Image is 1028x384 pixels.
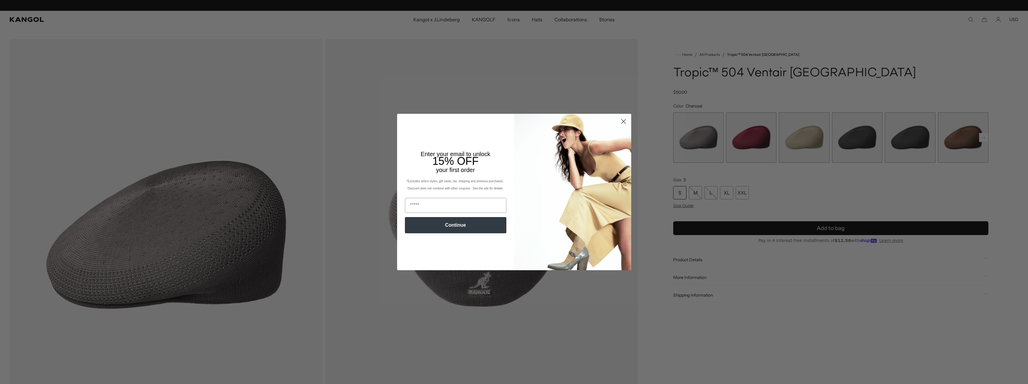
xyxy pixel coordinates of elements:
span: your first order [436,167,475,173]
button: Continue [405,217,506,233]
span: 15% OFF [432,155,478,167]
img: 93be19ad-e773-4382-80b9-c9d740c9197f.jpeg [514,114,631,270]
span: Enter your email to unlock [421,151,490,157]
input: Email [405,198,506,213]
span: *Excludes select styles, gift cards, tax, shipping and previous purchases. Discount does not comb... [406,180,504,190]
button: Close dialog [618,116,629,127]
